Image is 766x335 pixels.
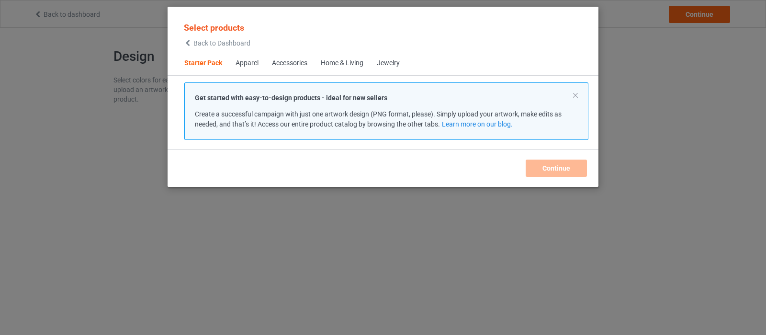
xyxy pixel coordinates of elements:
span: Back to Dashboard [193,39,250,47]
span: Select products [184,23,244,33]
div: Jewelry [377,58,400,68]
span: Starter Pack [178,52,229,75]
span: Create a successful campaign with just one artwork design (PNG format, please). Simply upload you... [195,110,562,128]
a: Learn more on our blog. [442,120,513,128]
strong: Get started with easy-to-design products - ideal for new sellers [195,94,387,102]
div: Home & Living [321,58,363,68]
div: Accessories [272,58,307,68]
div: Apparel [236,58,259,68]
